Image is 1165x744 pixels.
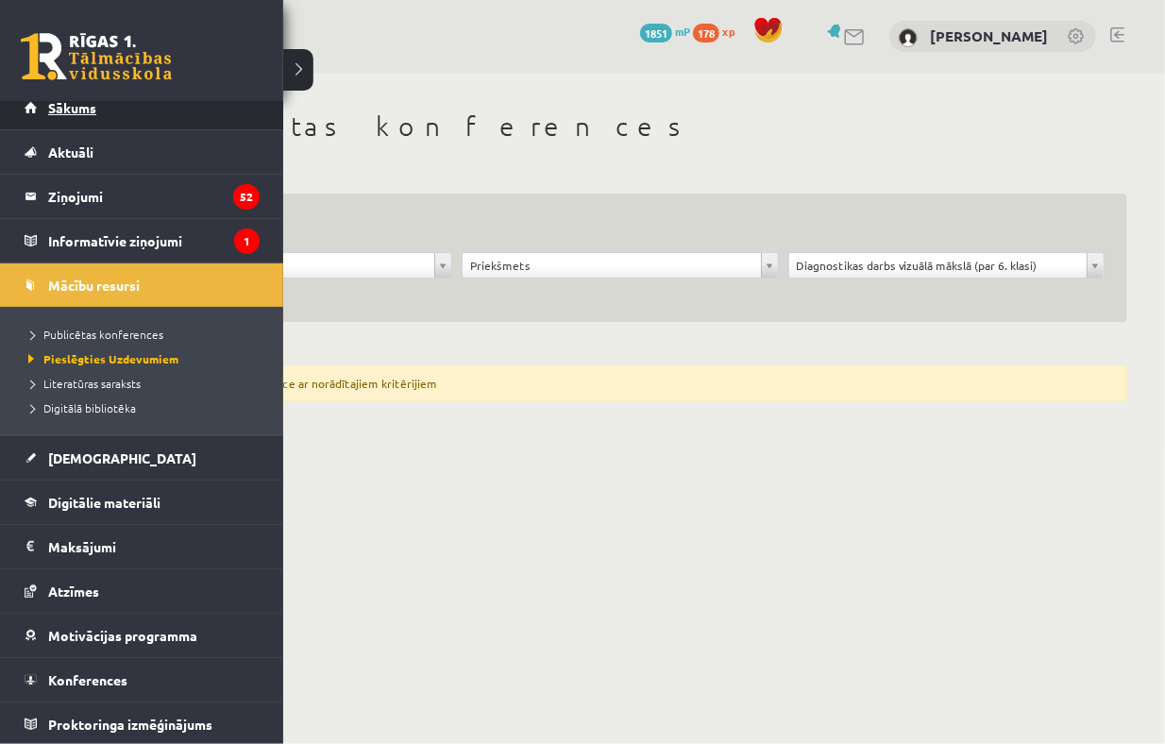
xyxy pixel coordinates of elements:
[24,376,141,391] span: Literatūras saraksts
[25,175,260,218] a: Ziņojumi52
[25,481,260,524] a: Digitālie materiāli
[640,24,672,42] span: 1851
[722,24,734,39] span: xp
[21,33,172,80] a: Rīgas 1. Tālmācības vidusskola
[48,671,127,688] span: Konferences
[48,525,260,568] legend: Maksājumi
[25,658,260,702] a: Konferences
[234,228,260,254] i: 1
[48,175,260,218] legend: Ziņojumi
[24,326,264,343] a: Publicētas konferences
[470,253,752,278] span: Priekšmets
[48,583,99,600] span: Atzīmes
[48,627,197,644] span: Motivācijas programma
[25,130,260,174] a: Aktuāli
[24,351,178,366] span: Pieslēgties Uzdevumiem
[48,449,196,466] span: [DEMOGRAPHIC_DATA]
[25,436,260,480] a: [DEMOGRAPHIC_DATA]
[24,400,136,415] span: Digitālā bibliotēka
[136,216,1082,242] h3: Filtrs:
[24,399,264,416] a: Digitālā bibliotēka
[25,263,260,307] a: Mācību resursi
[797,253,1079,278] span: Diagnostikas darbs vizuālā mākslā (par 6. klasi)
[675,24,690,39] span: mP
[48,716,212,733] span: Proktoringa izmēģinājums
[693,24,719,42] span: 178
[25,525,260,568] a: Maksājumi
[693,24,744,39] a: 178 xp
[899,28,918,47] img: Mārīte Baranovska
[48,494,160,511] span: Digitālie materiāli
[930,26,1048,45] a: [PERSON_NAME]
[113,110,1127,143] h1: Publicētas konferences
[144,253,427,278] span: Klase
[24,375,264,392] a: Literatūras saraksts
[137,253,451,278] a: Klase
[25,569,260,613] a: Atzīmes
[233,184,260,210] i: 52
[48,277,140,294] span: Mācību resursi
[48,219,260,262] legend: Informatīvie ziņojumi
[25,614,260,657] a: Motivācijas programma
[24,327,163,342] span: Publicētas konferences
[24,350,264,367] a: Pieslēgties Uzdevumiem
[640,24,690,39] a: 1851 mP
[48,99,96,116] span: Sākums
[113,365,1127,401] div: Nav atrasta neviena konference ar norādītajiem kritērijiem
[463,253,777,278] a: Priekšmets
[789,253,1104,278] a: Diagnostikas darbs vizuālā mākslā (par 6. klasi)
[48,144,93,161] span: Aktuāli
[25,86,260,129] a: Sākums
[25,219,260,262] a: Informatīvie ziņojumi1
